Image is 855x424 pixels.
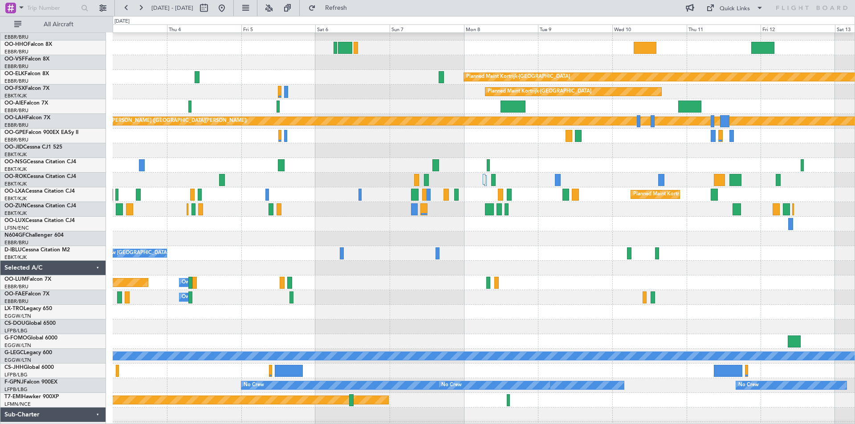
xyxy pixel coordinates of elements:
div: Fri 12 [761,24,835,32]
a: EBBR/BRU [4,63,28,70]
span: OO-LAH [4,115,26,121]
a: OO-JIDCessna CJ1 525 [4,145,62,150]
a: OO-ZUNCessna Citation CJ4 [4,203,76,209]
a: EGGW/LTN [4,342,31,349]
div: Fri 5 [241,24,316,32]
a: OO-HHOFalcon 8X [4,42,52,47]
span: T7-EMI [4,394,22,400]
a: EBBR/BRU [4,48,28,55]
div: Mon 8 [464,24,538,32]
span: OO-JID [4,145,23,150]
span: [DATE] - [DATE] [151,4,193,12]
div: [DATE] [114,18,130,25]
div: Quick Links [720,4,750,13]
span: OO-VSF [4,57,25,62]
div: No Crew [244,379,264,392]
a: N604GFChallenger 604 [4,233,64,238]
span: OO-HHO [4,42,28,47]
a: OO-ELKFalcon 8X [4,71,49,77]
div: No Crew [738,379,759,392]
a: G-FOMOGlobal 6000 [4,335,57,341]
a: EBKT/KJK [4,195,27,202]
div: Thu 4 [167,24,241,32]
a: G-LEGCLegacy 600 [4,350,52,355]
div: Planned Maint Kortrijk-[GEOGRAPHIC_DATA] [488,85,591,98]
a: OO-LXACessna Citation CJ4 [4,189,75,194]
a: T7-EMIHawker 900XP [4,394,59,400]
a: OO-LUXCessna Citation CJ4 [4,218,75,223]
div: Owner Melsbroek Air Base [182,291,242,304]
a: OO-AIEFalcon 7X [4,101,48,106]
span: G-LEGC [4,350,24,355]
span: G-FOMO [4,335,27,341]
a: EBBR/BRU [4,137,28,143]
a: LFPB/LBG [4,327,28,334]
span: All Aircraft [23,21,94,28]
a: OO-NSGCessna Citation CJ4 [4,159,76,165]
a: OO-FAEFalcon 7X [4,291,49,297]
a: OO-GPEFalcon 900EX EASy II [4,130,78,135]
a: EBKT/KJK [4,151,27,158]
a: EBBR/BRU [4,122,28,129]
div: Wed 3 [93,24,167,32]
a: EGGW/LTN [4,313,31,319]
a: LFPB/LBG [4,386,28,393]
span: OO-GPE [4,130,25,135]
a: EBKT/KJK [4,210,27,217]
span: OO-AIE [4,101,24,106]
a: EBKT/KJK [4,166,27,173]
span: LX-TRO [4,306,24,311]
span: CS-DOU [4,321,25,326]
a: OO-ROKCessna Citation CJ4 [4,174,76,179]
span: OO-ELK [4,71,24,77]
a: LFPB/LBG [4,372,28,378]
a: EBBR/BRU [4,298,28,305]
span: OO-LXA [4,189,25,194]
span: OO-LUX [4,218,25,223]
button: All Aircraft [10,17,97,32]
div: Planned Maint Kortrijk-[GEOGRAPHIC_DATA] [466,70,570,84]
div: Tue 9 [538,24,612,32]
a: EBBR/BRU [4,34,28,40]
a: EBKT/KJK [4,181,27,187]
span: Refresh [318,5,355,11]
a: EBBR/BRU [4,107,28,114]
span: OO-FAE [4,291,25,297]
button: Refresh [304,1,358,15]
a: CS-DOUGlobal 6500 [4,321,56,326]
a: EGGW/LTN [4,357,31,363]
a: F-GPNJFalcon 900EX [4,380,57,385]
a: OO-VSFFalcon 8X [4,57,49,62]
span: F-GPNJ [4,380,24,385]
div: No Crew [441,379,462,392]
a: EBBR/BRU [4,78,28,85]
div: Sat 6 [315,24,390,32]
input: Trip Number [27,1,78,15]
span: OO-ROK [4,174,27,179]
span: OO-ZUN [4,203,27,209]
a: LFSN/ENC [4,225,29,231]
a: EBKT/KJK [4,93,27,99]
span: OO-LUM [4,277,27,282]
span: N604GF [4,233,25,238]
a: EBBR/BRU [4,283,28,290]
span: OO-NSG [4,159,27,165]
span: D-IBLU [4,247,22,253]
span: OO-FSX [4,86,25,91]
div: Sun 7 [390,24,464,32]
a: OO-LUMFalcon 7X [4,277,51,282]
div: Thu 11 [687,24,761,32]
a: LFMN/NCE [4,401,31,408]
a: EBKT/KJK [4,254,27,261]
span: CS-JHH [4,365,24,370]
div: Owner Melsbroek Air Base [182,276,242,289]
div: Wed 10 [612,24,687,32]
a: LX-TROLegacy 650 [4,306,52,311]
div: Planned Maint Kortrijk-[GEOGRAPHIC_DATA] [633,188,737,201]
button: Quick Links [702,1,768,15]
a: EBBR/BRU [4,239,28,246]
a: OO-FSXFalcon 7X [4,86,49,91]
a: D-IBLUCessna Citation M2 [4,247,70,253]
a: CS-JHHGlobal 6000 [4,365,54,370]
a: OO-LAHFalcon 7X [4,115,50,121]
